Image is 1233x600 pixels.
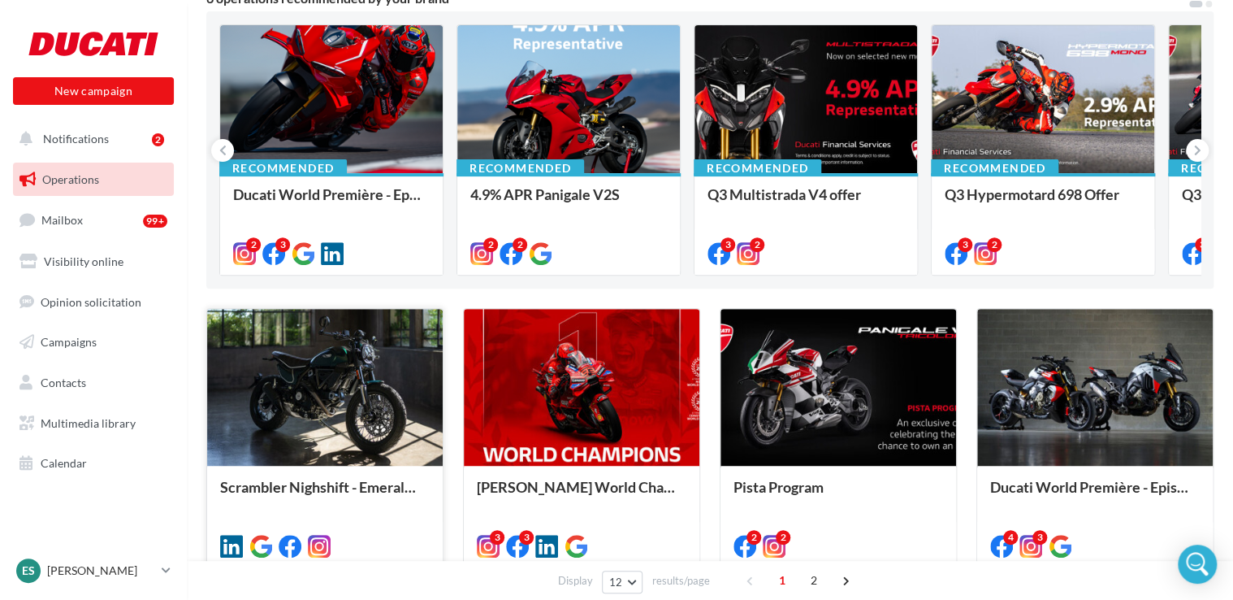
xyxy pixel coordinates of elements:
span: results/page [651,573,709,589]
span: Notifications [43,132,109,146]
div: Ducati World Première - Episode 1 [990,479,1200,511]
span: 1 [769,567,795,593]
div: 2 [483,237,498,252]
div: Q3 Multistrada V4 offer [707,186,904,219]
a: Contacts [10,366,177,400]
div: 2 [152,133,164,146]
div: 3 [958,237,972,252]
div: [PERSON_NAME] World Champion [477,479,686,511]
div: Recommended [931,159,1058,177]
div: 99+ [143,215,167,228]
span: Display [558,573,593,589]
div: 3 [275,237,290,252]
p: [PERSON_NAME] [47,563,155,579]
div: 3 [1195,237,1209,252]
button: Notifications 2 [10,122,171,156]
a: Operations [10,163,177,197]
div: 3 [1032,530,1047,545]
div: Open Intercom Messenger [1178,545,1217,584]
a: Opinion solicitation [10,285,177,320]
div: 3 [519,530,534,545]
div: 2 [987,237,1002,252]
span: Campaigns [41,335,97,349]
div: 2 [246,237,261,252]
div: 2 [513,237,527,252]
a: ES [PERSON_NAME] [13,555,174,586]
div: Recommended [694,159,821,177]
a: Multimedia library [10,407,177,441]
span: Visibility online [44,254,123,268]
div: Ducati World Première - Episode 2 [233,186,430,219]
span: Contacts [41,376,86,389]
div: Recommended [456,159,584,177]
span: Operations [42,172,99,186]
div: 4.9% APR Panigale V2S [470,186,667,219]
a: Visibility online [10,245,177,279]
div: 2 [750,237,764,252]
div: 3 [490,530,504,545]
span: Mailbox [41,213,83,227]
span: 2 [801,567,827,593]
span: ES [22,563,35,579]
span: 12 [609,576,623,589]
span: Multimedia library [41,416,136,430]
div: 4 [1003,530,1018,545]
span: Calendar [41,456,87,470]
span: Opinion solicitation [41,294,141,308]
div: Pista Program [733,479,943,511]
div: 2 [776,530,790,545]
div: Q3 Hypermotard 698 Offer [945,186,1141,219]
a: Calendar [10,446,177,480]
div: 2 [746,530,761,545]
button: 12 [602,571,643,593]
div: Recommended [219,159,347,177]
a: Mailbox99+ [10,202,177,237]
a: Campaigns [10,325,177,359]
div: Scrambler Nighshift - Emerald Green [220,479,430,511]
div: 3 [720,237,735,252]
button: New campaign [13,77,174,105]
